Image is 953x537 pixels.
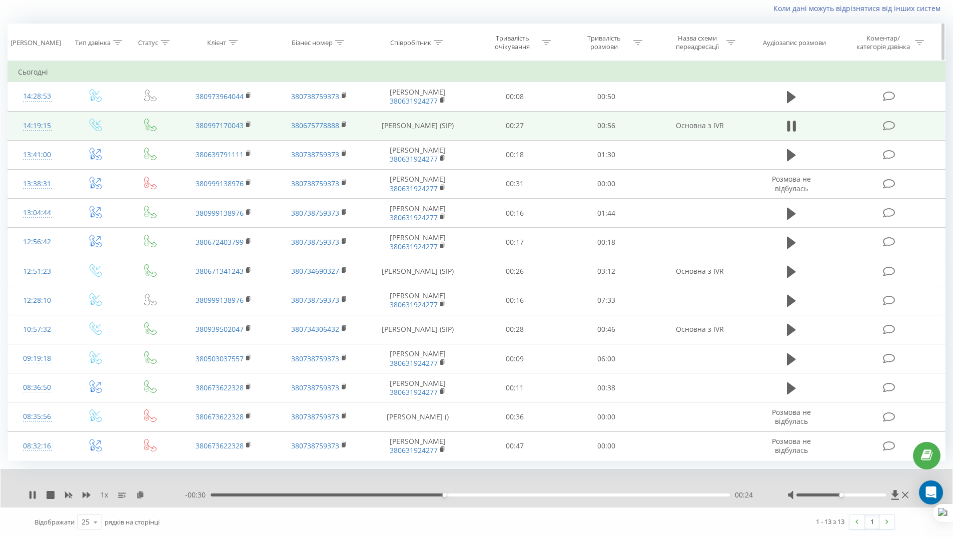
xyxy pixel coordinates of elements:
td: [PERSON_NAME] [367,431,469,460]
td: [PERSON_NAME] [367,286,469,315]
a: 380738759373 [291,150,339,159]
div: Тривалість розмови [577,34,631,51]
div: Аудіозапис розмови [763,39,826,47]
a: 380631924277 [390,242,438,251]
td: 00:26 [469,257,561,286]
td: Основна з IVR [652,257,747,286]
td: [PERSON_NAME] () [367,402,469,431]
div: 14:28:53 [18,87,57,106]
td: 00:46 [561,315,652,344]
td: 06:00 [561,344,652,373]
td: 00:47 [469,431,561,460]
a: 380738759373 [291,354,339,363]
a: 380631924277 [390,300,438,309]
a: 380738759373 [291,179,339,188]
a: 380999138976 [196,179,244,188]
div: 12:56:42 [18,232,57,252]
div: Коментар/категорія дзвінка [854,34,912,51]
a: 380738759373 [291,92,339,101]
td: 00:00 [561,169,652,198]
td: 00:56 [561,111,652,140]
div: 1 - 13 з 13 [816,516,844,526]
div: 09:19:18 [18,349,57,368]
div: Співробітник [390,39,431,47]
a: 380631924277 [390,213,438,222]
a: 380999138976 [196,208,244,218]
a: 380671341243 [196,266,244,276]
div: Accessibility label [839,493,843,497]
div: Accessibility label [443,493,447,497]
a: 380672403799 [196,237,244,247]
td: 00:11 [469,373,561,402]
td: Основна з IVR [652,111,747,140]
td: 00:38 [561,373,652,402]
div: Клієнт [207,39,226,47]
div: 14:19:15 [18,116,57,136]
td: Основна з IVR [652,315,747,344]
td: 00:18 [561,228,652,257]
a: 380673622328 [196,383,244,392]
td: [PERSON_NAME] [367,140,469,169]
a: 380503037557 [196,354,244,363]
td: Сьогодні [8,62,945,82]
td: [PERSON_NAME] [367,199,469,228]
td: [PERSON_NAME] [367,344,469,373]
div: 08:32:16 [18,436,57,456]
span: - 00:30 [185,490,211,500]
td: 00:16 [469,199,561,228]
a: Коли дані можуть відрізнятися вiд інших систем [773,4,945,13]
td: 03:12 [561,257,652,286]
a: 380631924277 [390,445,438,455]
a: 380939502047 [196,324,244,334]
span: 00:24 [735,490,753,500]
td: [PERSON_NAME] (SIP) [367,111,469,140]
td: 01:44 [561,199,652,228]
a: 380631924277 [390,387,438,397]
td: 00:27 [469,111,561,140]
td: 00:50 [561,82,652,111]
span: Відображати [35,517,75,526]
td: 07:33 [561,286,652,315]
div: 25 [82,517,90,527]
div: 13:04:44 [18,203,57,223]
a: 380738759373 [291,208,339,218]
td: [PERSON_NAME] [367,82,469,111]
td: 00:08 [469,82,561,111]
div: Назва схеми переадресації [670,34,724,51]
a: 380639791111 [196,150,244,159]
a: 1 [864,515,879,529]
div: 08:35:56 [18,407,57,426]
div: 08:36:50 [18,378,57,397]
div: 13:41:00 [18,145,57,165]
div: Тривалість очікування [486,34,539,51]
a: 380734306432 [291,324,339,334]
a: 380734690327 [291,266,339,276]
td: [PERSON_NAME] [367,228,469,257]
span: Розмова не відбулась [772,407,811,426]
a: 380738759373 [291,441,339,450]
td: [PERSON_NAME] [367,373,469,402]
div: 13:38:31 [18,174,57,194]
a: 380738759373 [291,383,339,392]
a: 380673622328 [196,441,244,450]
div: [PERSON_NAME] [11,39,61,47]
td: [PERSON_NAME] (SIP) [367,257,469,286]
a: 380738759373 [291,237,339,247]
td: 00:18 [469,140,561,169]
div: Тип дзвінка [75,39,111,47]
a: 380631924277 [390,96,438,106]
div: Open Intercom Messenger [919,480,943,504]
td: 00:31 [469,169,561,198]
a: 380631924277 [390,184,438,193]
div: Статус [138,39,158,47]
a: 380738759373 [291,295,339,305]
span: 1 x [101,490,108,500]
a: 380631924277 [390,358,438,368]
a: 380973964044 [196,92,244,101]
a: 380675778888 [291,121,339,130]
td: 00:36 [469,402,561,431]
td: [PERSON_NAME] (SIP) [367,315,469,344]
a: 380997170043 [196,121,244,130]
td: 00:00 [561,402,652,431]
a: 380738759373 [291,412,339,421]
